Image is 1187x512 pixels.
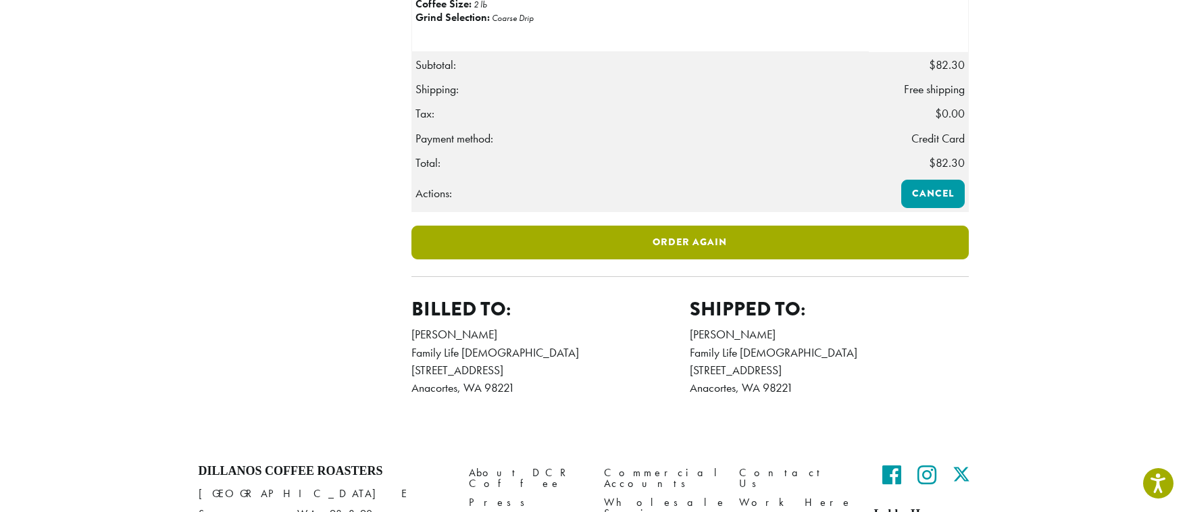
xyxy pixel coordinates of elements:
[929,155,936,170] span: $
[690,297,969,321] h2: Shipped to:
[411,297,690,321] h2: Billed to:
[739,464,854,493] a: Contact Us
[411,77,869,101] th: Shipping:
[199,464,449,479] h4: Dillanos Coffee Roasters
[411,52,869,77] th: Subtotal:
[901,180,965,208] a: Cancel order 364033
[604,464,719,493] a: Commercial Accounts
[469,464,584,493] a: About DCR Coffee
[869,77,968,101] td: Free shipping
[411,101,869,126] th: Tax:
[929,57,965,72] span: 82.30
[935,106,965,121] span: 0.00
[411,176,869,211] th: Actions:
[929,155,965,170] span: 82.30
[411,326,690,397] address: [PERSON_NAME] Family Life [DEMOGRAPHIC_DATA] [STREET_ADDRESS] Anacortes, WA 98221
[411,226,969,259] a: Order again
[469,493,584,511] a: Press
[415,10,490,24] strong: Grind Selection:
[929,57,936,72] span: $
[935,106,942,121] span: $
[411,151,869,176] th: Total:
[739,493,854,511] a: Work Here
[411,126,869,151] th: Payment method:
[869,126,968,151] td: Credit Card
[690,326,969,397] address: [PERSON_NAME] Family Life [DEMOGRAPHIC_DATA] [STREET_ADDRESS] Anacortes, WA 98221
[492,12,534,24] p: Coarse Drip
